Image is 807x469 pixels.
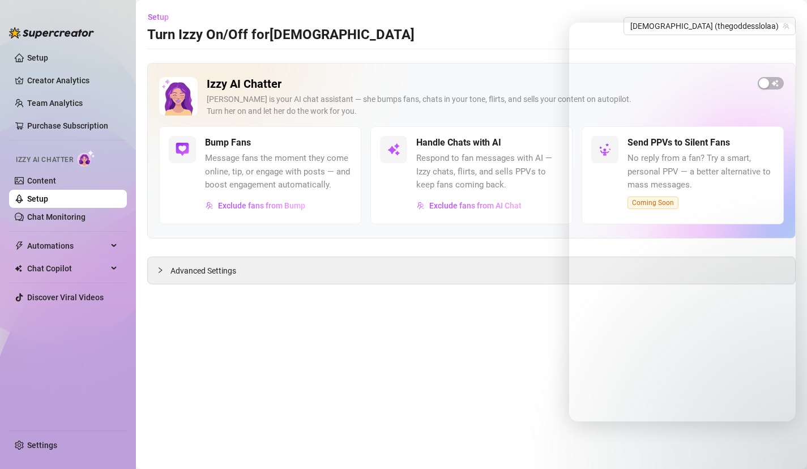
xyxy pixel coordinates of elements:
[176,143,189,156] img: svg%3e
[27,121,108,130] a: Purchase Subscription
[387,143,400,156] img: svg%3e
[416,136,501,150] h5: Handle Chats with AI
[15,265,22,272] img: Chat Copilot
[417,202,425,210] img: svg%3e
[16,155,73,165] span: Izzy AI Chatter
[27,293,104,302] a: Discover Viral Videos
[15,241,24,250] span: thunderbolt
[170,265,236,277] span: Advanced Settings
[27,212,86,221] a: Chat Monitoring
[9,27,94,39] img: logo-BBDzfeDw.svg
[429,201,522,210] span: Exclude fans from AI Chat
[218,201,305,210] span: Exclude fans from Bump
[27,53,48,62] a: Setup
[416,197,522,215] button: Exclude fans from AI Chat
[630,18,789,35] span: Goddess (thegoddesslolaa)
[207,77,749,91] h2: Izzy AI Chatter
[27,259,108,278] span: Chat Copilot
[27,441,57,450] a: Settings
[768,430,796,458] iframe: Intercom live chat
[147,26,415,44] h3: Turn Izzy On/Off for [DEMOGRAPHIC_DATA]
[206,202,214,210] img: svg%3e
[27,237,108,255] span: Automations
[207,93,749,117] div: [PERSON_NAME] is your AI chat assistant — she bumps fans, chats in your tone, flirts, and sells y...
[78,150,95,167] img: AI Chatter
[205,136,251,150] h5: Bump Fans
[157,264,170,276] div: collapsed
[27,71,118,89] a: Creator Analytics
[27,194,48,203] a: Setup
[157,267,164,274] span: collapsed
[27,176,56,185] a: Content
[416,152,563,192] span: Respond to fan messages with AI — Izzy chats, flirts, and sells PPVs to keep fans coming back.
[147,8,178,26] button: Setup
[569,23,796,421] iframe: Intercom live chat
[205,152,352,192] span: Message fans the moment they come online, tip, or engage with posts — and boost engagement automa...
[148,12,169,22] span: Setup
[159,77,198,116] img: Izzy AI Chatter
[27,99,83,108] a: Team Analytics
[205,197,306,215] button: Exclude fans from Bump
